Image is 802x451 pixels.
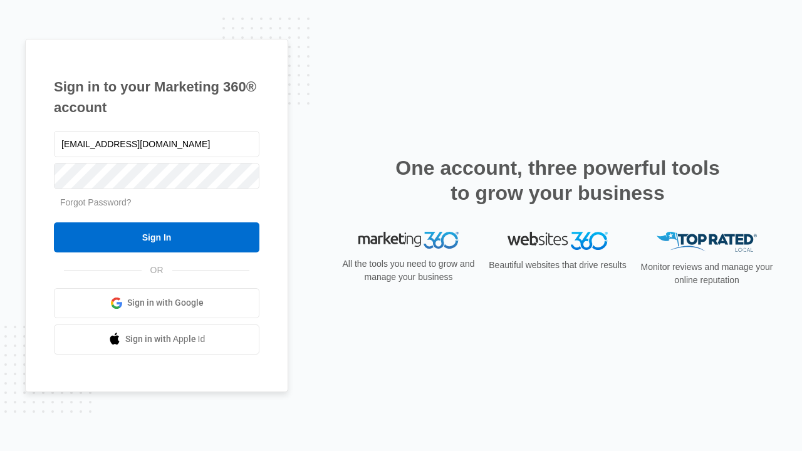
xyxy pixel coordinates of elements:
[54,76,259,118] h1: Sign in to your Marketing 360® account
[142,264,172,277] span: OR
[127,296,204,309] span: Sign in with Google
[54,288,259,318] a: Sign in with Google
[54,324,259,355] a: Sign in with Apple Id
[125,333,206,346] span: Sign in with Apple Id
[338,257,479,284] p: All the tools you need to grow and manage your business
[54,222,259,252] input: Sign In
[392,155,724,205] h2: One account, three powerful tools to grow your business
[508,232,608,250] img: Websites 360
[60,197,132,207] a: Forgot Password?
[54,131,259,157] input: Email
[657,232,757,252] img: Top Rated Local
[358,232,459,249] img: Marketing 360
[637,261,777,287] p: Monitor reviews and manage your online reputation
[487,259,628,272] p: Beautiful websites that drive results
